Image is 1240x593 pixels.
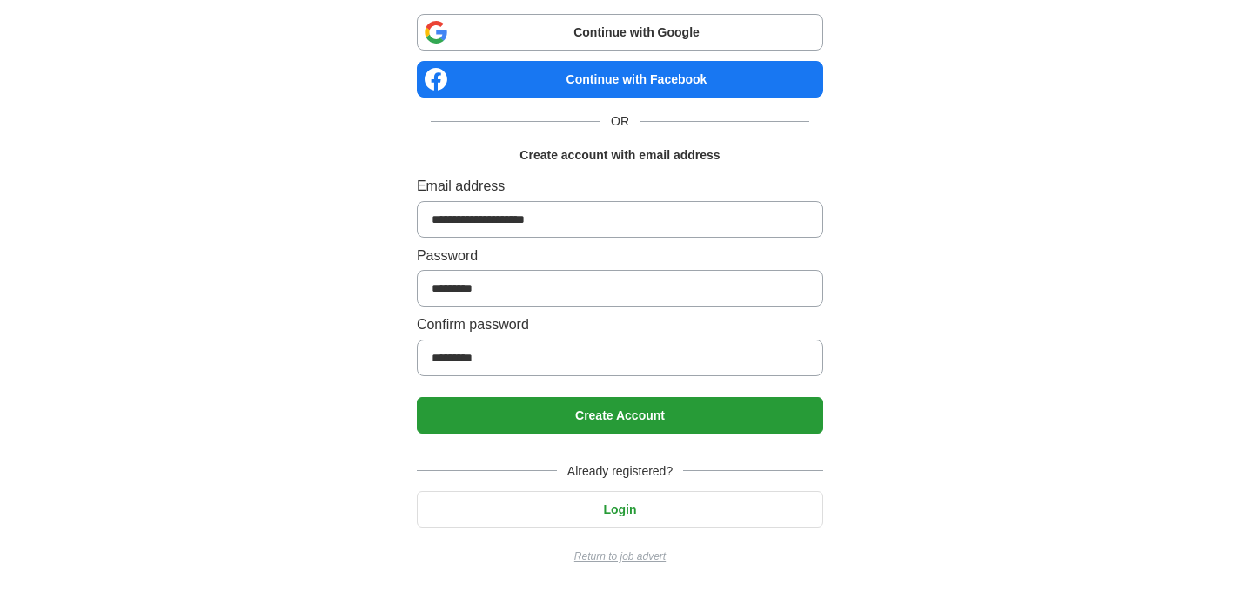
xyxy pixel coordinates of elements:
[557,462,683,481] span: Already registered?
[417,549,823,565] a: Return to job advert
[417,313,823,336] label: Confirm password
[519,145,720,165] h1: Create account with email address
[417,61,823,98] a: Continue with Facebook
[417,245,823,267] label: Password
[417,175,823,198] label: Email address
[417,397,823,434] button: Create Account
[417,491,823,528] button: Login
[417,502,823,516] a: Login
[417,14,823,51] a: Continue with Google
[600,111,640,131] span: OR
